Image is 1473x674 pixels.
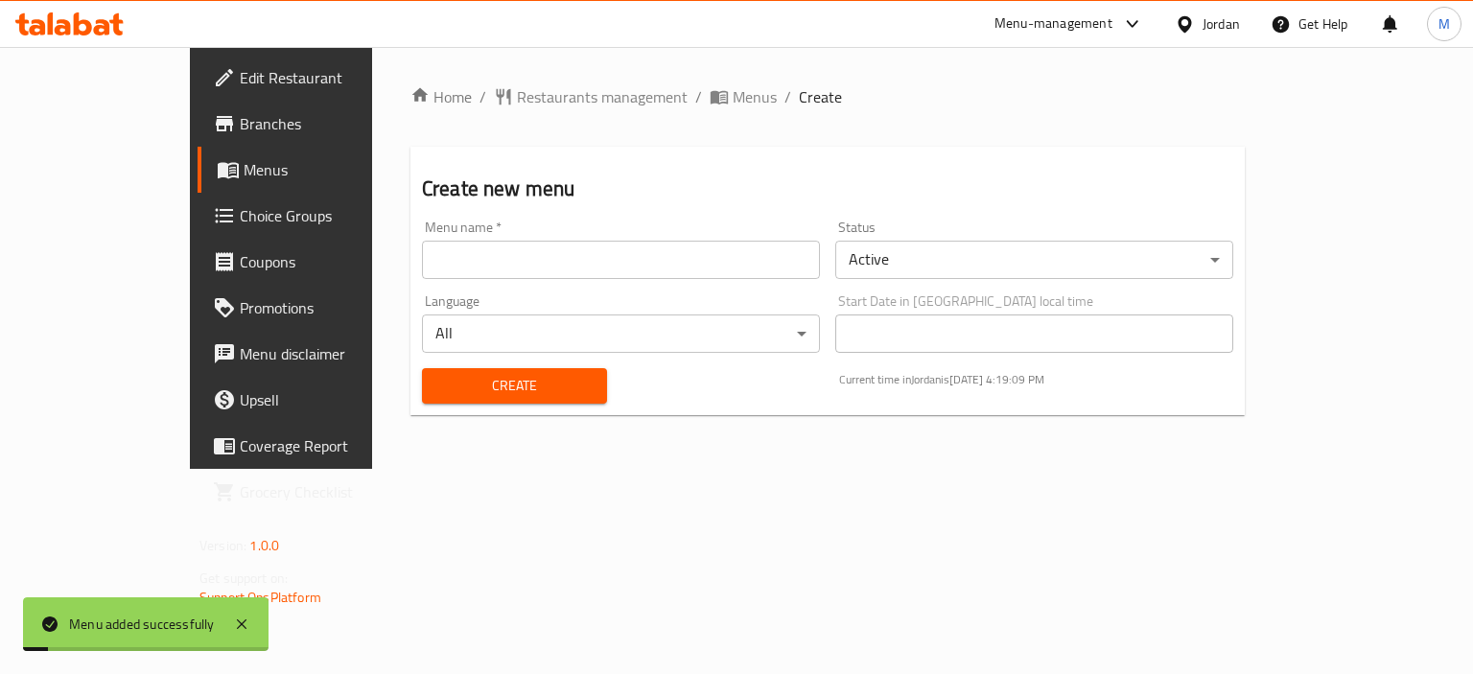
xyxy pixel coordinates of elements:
span: Coupons [240,250,421,273]
a: Edit Restaurant [198,55,436,101]
span: Menus [244,158,421,181]
span: Menu disclaimer [240,342,421,365]
span: Get support on: [199,566,288,591]
input: Please enter Menu name [422,241,820,279]
h2: Create new menu [422,174,1233,203]
a: Coupons [198,239,436,285]
a: Branches [198,101,436,147]
span: Choice Groups [240,204,421,227]
span: Edit Restaurant [240,66,421,89]
span: M [1438,13,1450,35]
span: 1.0.0 [249,533,279,558]
span: Coverage Report [240,434,421,457]
button: Create [422,368,607,404]
span: Upsell [240,388,421,411]
span: Create [799,85,842,108]
div: Jordan [1203,13,1240,35]
a: Promotions [198,285,436,331]
span: Promotions [240,296,421,319]
a: Home [410,85,472,108]
a: Menu disclaimer [198,331,436,377]
a: Restaurants management [494,85,688,108]
span: Branches [240,112,421,135]
div: Active [835,241,1233,279]
li: / [784,85,791,108]
li: / [479,85,486,108]
a: Choice Groups [198,193,436,239]
span: Version: [199,533,246,558]
div: All [422,314,820,353]
a: Upsell [198,377,436,423]
span: Grocery Checklist [240,480,421,503]
span: Create [437,374,592,398]
span: Menus [733,85,777,108]
a: Menus [198,147,436,193]
a: Grocery Checklist [198,469,436,515]
span: Restaurants management [517,85,688,108]
p: Current time in Jordan is [DATE] 4:19:09 PM [839,371,1233,388]
nav: breadcrumb [410,85,1245,108]
div: Menu added successfully [69,614,215,635]
a: Menus [710,85,777,108]
a: Coverage Report [198,423,436,469]
li: / [695,85,702,108]
a: Support.OpsPlatform [199,585,321,610]
div: Menu-management [994,12,1112,35]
